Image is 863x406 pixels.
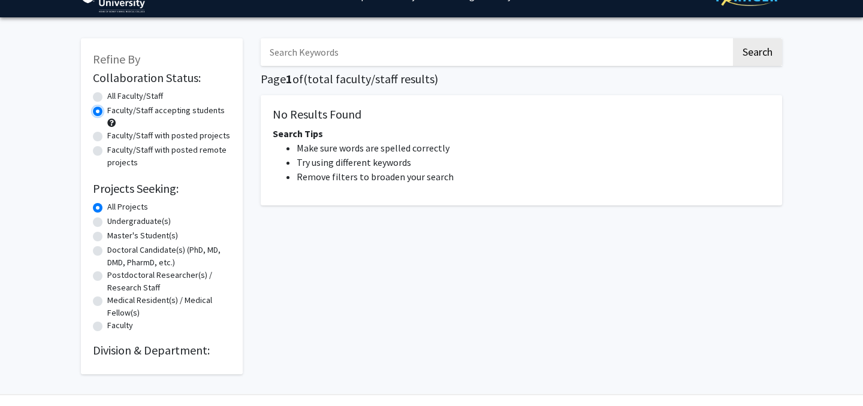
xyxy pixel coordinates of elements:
label: Faculty/Staff with posted remote projects [107,144,231,169]
label: Faculty/Staff with posted projects [107,129,230,142]
iframe: Chat [9,352,51,397]
span: 1 [286,71,292,86]
h1: Page of ( total faculty/staff results) [261,72,782,86]
h2: Division & Department: [93,343,231,357]
label: Postdoctoral Researcher(s) / Research Staff [107,269,231,294]
label: Undergraduate(s) [107,215,171,228]
label: Doctoral Candidate(s) (PhD, MD, DMD, PharmD, etc.) [107,244,231,269]
label: Medical Resident(s) / Medical Fellow(s) [107,294,231,319]
li: Try using different keywords [297,155,770,169]
label: All Projects [107,201,148,213]
input: Search Keywords [261,38,731,66]
label: Master's Student(s) [107,229,178,242]
button: Search [733,38,782,66]
label: All Faculty/Staff [107,90,163,102]
span: Refine By [93,51,140,66]
h2: Collaboration Status: [93,71,231,85]
label: Faculty/Staff accepting students [107,104,225,117]
label: Faculty [107,319,133,332]
li: Remove filters to broaden your search [297,169,770,184]
li: Make sure words are spelled correctly [297,141,770,155]
h5: No Results Found [273,107,770,122]
h2: Projects Seeking: [93,181,231,196]
span: Search Tips [273,128,323,140]
nav: Page navigation [261,217,782,245]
